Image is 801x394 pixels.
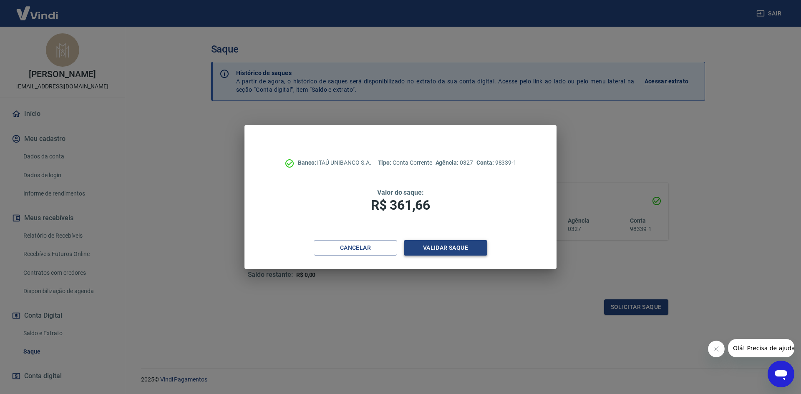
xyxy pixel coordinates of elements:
[436,159,460,166] span: Agência:
[476,159,495,166] span: Conta:
[728,339,794,357] iframe: Mensagem da empresa
[768,361,794,387] iframe: Botão para abrir a janela de mensagens
[476,158,516,167] p: 98339-1
[371,197,430,213] span: R$ 361,66
[708,341,725,357] iframe: Fechar mensagem
[378,158,432,167] p: Conta Corrente
[377,188,424,196] span: Valor do saque:
[436,158,473,167] p: 0327
[404,240,487,256] button: Validar saque
[298,159,317,166] span: Banco:
[378,159,393,166] span: Tipo:
[5,6,70,13] span: Olá! Precisa de ajuda?
[314,240,397,256] button: Cancelar
[298,158,371,167] p: ITAÚ UNIBANCO S.A.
